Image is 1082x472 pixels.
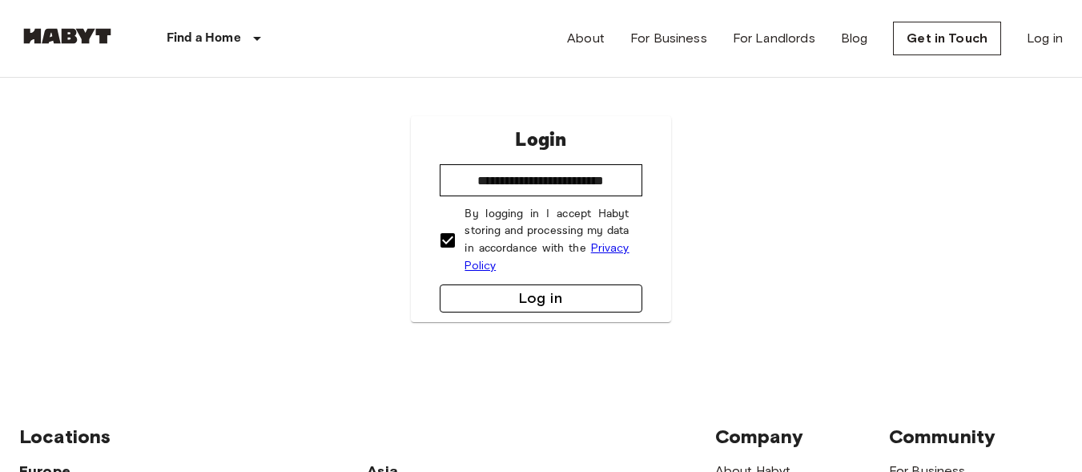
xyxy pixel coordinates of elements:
[19,425,111,448] span: Locations
[440,284,642,313] button: Log in
[893,22,1001,55] a: Get in Touch
[841,29,868,48] a: Blog
[515,126,566,155] p: Login
[715,425,803,448] span: Company
[1027,29,1063,48] a: Log in
[889,425,996,448] span: Community
[567,29,605,48] a: About
[167,29,241,48] p: Find a Home
[733,29,815,48] a: For Landlords
[19,28,115,44] img: Habyt
[630,29,707,48] a: For Business
[465,206,629,275] p: By logging in I accept Habyt storing and processing my data in accordance with the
